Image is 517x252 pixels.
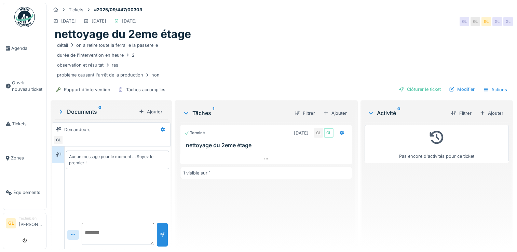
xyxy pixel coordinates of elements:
div: Tâches accomplies [126,86,165,93]
span: Équipements [13,189,43,196]
div: observation et résultat ras [57,62,118,68]
div: Activité [367,109,446,117]
div: Demandeurs [64,126,91,133]
div: Filtrer [292,109,318,118]
a: Agenda [3,31,46,66]
span: Ouvrir nouveau ticket [12,80,43,93]
h1: nettoyage du 2eme étage [55,28,191,41]
div: Rapport d'intervention [64,86,110,93]
div: Ajouter [136,107,165,116]
div: GL [314,128,323,138]
div: Tâches [183,109,289,117]
div: GL [481,17,491,26]
div: GL [54,135,63,145]
div: Ajouter [321,109,350,118]
h3: nettoyage du 2eme étage [186,142,349,149]
div: Clôturer le ticket [396,85,444,94]
li: [PERSON_NAME] [19,216,43,230]
div: GL [460,17,469,26]
li: GL [6,218,16,228]
div: détail on a retire toute la ferraille la passerelle [57,42,158,48]
div: Filtrer [448,109,474,118]
sup: 0 [98,108,101,116]
sup: 1 [213,109,214,117]
span: Agenda [11,45,43,52]
a: Tickets [3,107,46,141]
div: Tickets [69,6,83,13]
div: Technicien [19,216,43,221]
div: Modifier [446,85,477,94]
a: Zones [3,141,46,176]
div: Pas encore d'activités pour ce ticket [369,128,504,160]
div: Actions [480,85,510,95]
a: GL Technicien[PERSON_NAME] [6,216,43,232]
div: [DATE] [92,18,106,24]
a: Ouvrir nouveau ticket [3,66,46,107]
sup: 0 [397,109,400,117]
div: Aucun message pour le moment … Soyez le premier ! [69,154,166,166]
a: Équipements [3,175,46,210]
div: durée de l'intervention en heure 2 [57,52,135,58]
div: GL [471,17,480,26]
div: [DATE] [61,18,76,24]
span: Tickets [12,121,43,127]
div: GL [503,17,513,26]
div: problème causant l'arrêt de la production non [57,72,160,78]
span: Zones [11,155,43,161]
strong: #2025/09/447/00303 [91,6,145,13]
div: Documents [57,108,136,116]
div: [DATE] [294,130,309,136]
div: GL [324,128,334,138]
div: 1 visible sur 1 [183,170,210,176]
div: [DATE] [122,18,137,24]
div: Terminé [185,130,205,136]
img: Badge_color-CXgf-gQk.svg [14,7,35,27]
div: Ajouter [477,109,506,118]
div: GL [492,17,502,26]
